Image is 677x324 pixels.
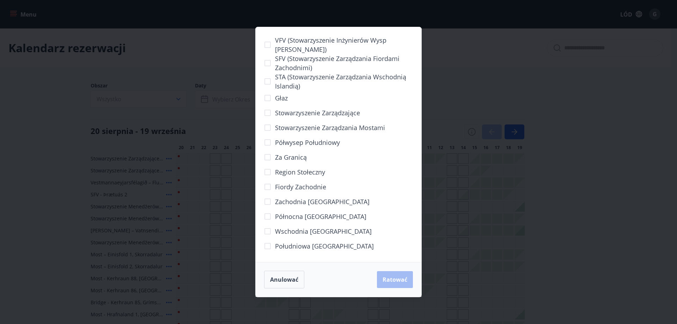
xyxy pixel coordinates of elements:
[275,212,366,221] font: Północna [GEOGRAPHIC_DATA]
[275,168,325,176] font: Region stołeczny
[264,271,304,288] button: Anulować
[275,242,374,250] font: Południowa [GEOGRAPHIC_DATA]
[275,138,340,147] font: Półwysep Południowy
[275,54,400,72] font: SFV (Stowarzyszenie Zarządzania Fiordami Zachodnimi)
[275,123,385,132] font: Stowarzyszenie Zarządzania Mostami
[275,36,386,54] font: VFV (Stowarzyszenie Inżynierów Wysp [PERSON_NAME])
[275,94,288,102] font: Głaz
[270,276,298,283] font: Anulować
[275,73,406,90] font: STA (Stowarzyszenie Zarządzania Wschodnią Islandią)
[275,227,372,236] font: Wschodnia [GEOGRAPHIC_DATA]
[275,197,370,206] font: Zachodnia [GEOGRAPHIC_DATA]
[275,153,307,161] font: Za granicą
[275,183,326,191] font: Fiordy Zachodnie
[275,109,360,117] font: Stowarzyszenie Zarządzające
